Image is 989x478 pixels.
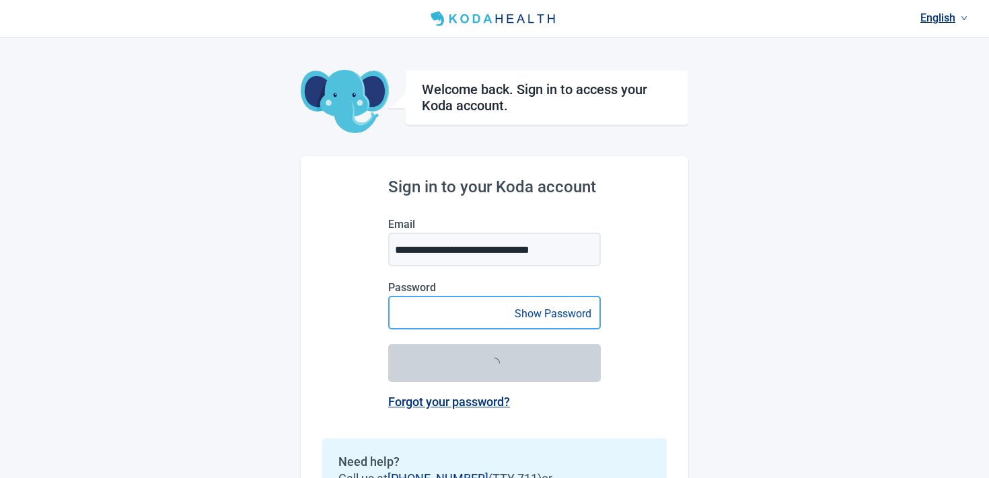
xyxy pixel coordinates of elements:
[511,305,595,323] button: Show Password
[961,15,967,22] span: down
[388,218,601,231] label: Email
[388,177,601,196] h2: Sign in to your Koda account
[422,81,671,114] h1: Welcome back. Sign in to access your Koda account.
[338,454,651,469] h2: Need help?
[488,357,501,370] span: loading
[425,8,564,30] img: Koda Health
[915,7,973,29] a: Current language: English
[388,395,510,409] a: Forgot your password?
[301,70,389,134] img: Koda Elephant
[388,281,601,294] label: Password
